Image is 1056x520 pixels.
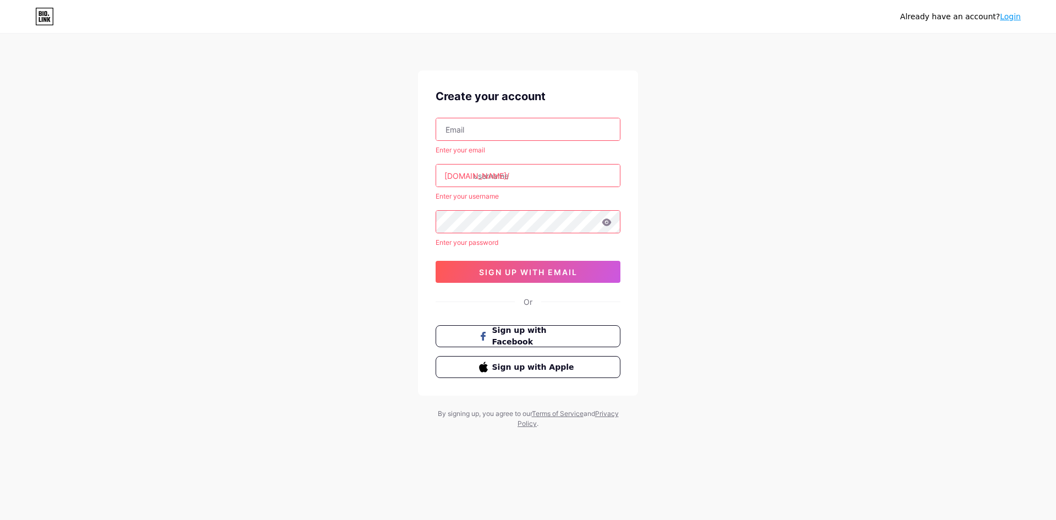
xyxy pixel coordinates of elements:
[479,267,577,277] span: sign up with email
[532,409,584,418] a: Terms of Service
[436,145,620,155] div: Enter your email
[436,88,620,105] div: Create your account
[436,191,620,201] div: Enter your username
[1000,12,1021,21] a: Login
[436,356,620,378] button: Sign up with Apple
[492,362,577,373] span: Sign up with Apple
[436,118,620,140] input: Email
[435,409,621,429] div: By signing up, you agree to our and .
[524,296,532,308] div: Or
[444,170,509,182] div: [DOMAIN_NAME]/
[436,238,620,248] div: Enter your password
[900,11,1021,23] div: Already have an account?
[436,261,620,283] button: sign up with email
[436,325,620,347] button: Sign up with Facebook
[492,325,577,348] span: Sign up with Facebook
[436,165,620,187] input: username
